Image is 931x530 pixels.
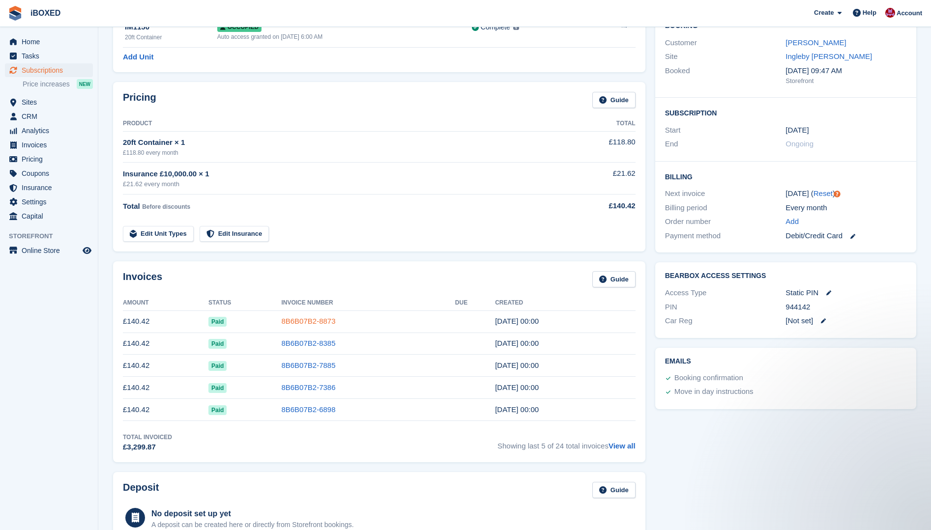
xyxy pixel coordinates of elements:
th: Amount [123,295,208,311]
span: Tasks [22,49,81,63]
a: Edit Insurance [200,226,269,242]
a: menu [5,110,93,123]
th: Status [208,295,281,311]
div: Access Type [665,287,786,299]
div: £140.42 [556,200,636,212]
div: Insurance £10,000.00 × 1 [123,168,556,180]
time: 2025-08-28 23:00:35 UTC [495,339,539,347]
span: Ongoing [786,139,814,148]
span: CRM [22,110,81,123]
td: £140.42 [123,355,208,377]
div: Customer [665,37,786,49]
span: Home [22,35,81,49]
h2: Invoices [123,271,162,287]
span: Occupied [217,22,262,32]
a: menu [5,195,93,209]
a: Preview store [81,245,93,256]
a: 8B6B07B2-7386 [281,383,335,391]
a: Guide [592,271,636,287]
a: Guide [592,482,636,498]
h2: Emails [665,358,906,365]
span: Capital [22,209,81,223]
img: icon-info-grey-7440780725fd019a000dd9b08b2336e03edf1995a4989e88bcd33f0948082b44.svg [513,24,519,30]
div: Complete [481,22,510,32]
div: No deposit set up yet [151,508,354,520]
td: £140.42 [123,377,208,399]
td: £140.42 [123,333,208,355]
div: £3,299.87 [123,442,172,453]
a: [PERSON_NAME] [786,38,846,47]
span: Paid [208,339,227,349]
div: Payment method [665,230,786,242]
time: 2023-10-28 23:00:00 UTC [786,125,809,136]
div: Billing period [665,202,786,214]
div: Auto access granted on [DATE] 6:00 AM [217,32,472,41]
th: Total [556,116,636,132]
td: £21.62 [556,163,636,195]
span: Paid [208,383,227,393]
span: Price increases [23,80,70,89]
h2: Subscription [665,108,906,117]
div: Car Reg [665,315,786,327]
span: Showing last 5 of 24 total invoices [497,433,636,453]
a: 8B6B07B2-8385 [281,339,335,347]
div: Move in day instructions [674,386,754,398]
span: Storefront [9,231,98,241]
time: 2025-06-28 23:00:14 UTC [495,383,539,391]
span: Analytics [22,124,81,138]
a: Reset [814,189,833,197]
span: Help [863,8,876,18]
th: Created [495,295,635,311]
div: Debit/Credit Card [786,230,906,242]
div: [DATE] ( ) [786,188,906,199]
th: Product [123,116,556,132]
h2: Billing [665,171,906,181]
span: Account [897,8,922,18]
td: £140.42 [123,399,208,421]
div: Total Invoiced [123,433,172,442]
div: [Not set] [786,315,906,327]
div: PIN [665,302,786,313]
div: 944142 [786,302,906,313]
th: Due [455,295,495,311]
h2: Deposit [123,482,159,498]
a: View all [609,442,636,450]
h2: Pricing [123,92,156,108]
th: Invoice Number [281,295,455,311]
h2: BearBox Access Settings [665,272,906,280]
td: £140.42 [123,310,208,333]
td: £118.80 [556,131,636,162]
span: Sites [22,95,81,109]
a: menu [5,181,93,195]
time: 2025-05-28 23:00:17 UTC [495,405,539,414]
a: menu [5,95,93,109]
a: menu [5,138,93,152]
img: Amanda Forder [885,8,895,18]
div: Site [665,51,786,62]
div: Start [665,125,786,136]
span: Online Store [22,244,81,257]
span: Coupons [22,167,81,180]
span: Invoices [22,138,81,152]
a: menu [5,152,93,166]
span: Settings [22,195,81,209]
a: menu [5,244,93,257]
a: Add Unit [123,52,153,63]
a: Price increases NEW [23,79,93,89]
a: menu [5,124,93,138]
span: Paid [208,361,227,371]
div: Every month [786,202,906,214]
div: 20ft Container [125,33,217,42]
a: 8B6B07B2-7885 [281,361,335,369]
img: stora-icon-8386f47178a22dfd0bd8f6a31ec36ba5ce8667c1dd55bd0f319d3a0aa187defe.svg [8,6,23,21]
div: IM1150 [125,22,217,33]
div: £21.62 every month [123,179,556,189]
a: Add [786,216,799,227]
time: 2025-07-28 23:00:29 UTC [495,361,539,369]
div: 20ft Container × 1 [123,137,556,148]
div: NEW [77,79,93,89]
a: 8B6B07B2-8873 [281,317,335,325]
div: Static PIN [786,287,906,299]
span: Pricing [22,152,81,166]
span: Total [123,202,140,210]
